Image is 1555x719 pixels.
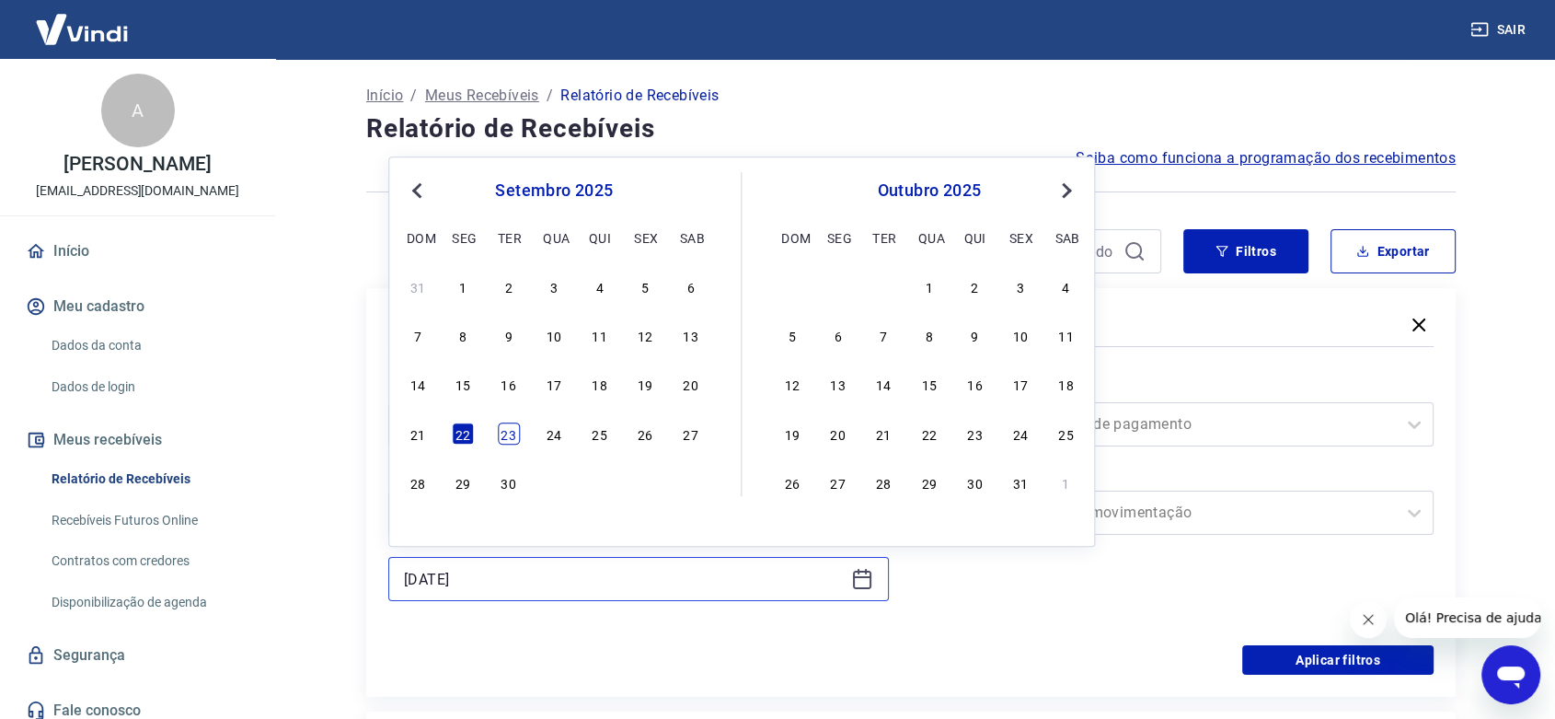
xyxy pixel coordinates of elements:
div: Choose terça-feira, 23 de setembro de 2025 [498,423,520,445]
div: Choose sexta-feira, 31 de outubro de 2025 [1009,471,1031,493]
p: Relatório de Recebíveis [560,85,719,107]
iframe: Botão para abrir a janela de mensagens [1481,645,1540,704]
div: Choose sexta-feira, 10 de outubro de 2025 [1009,324,1031,346]
div: Choose quarta-feira, 24 de setembro de 2025 [543,423,565,445]
div: Choose sexta-feira, 24 de outubro de 2025 [1009,423,1031,445]
div: Choose quarta-feira, 8 de outubro de 2025 [918,324,940,346]
div: dom [407,226,429,249]
span: Olá! Precisa de ajuda? [11,13,155,28]
button: Exportar [1330,229,1456,273]
div: Choose sexta-feira, 3 de outubro de 2025 [634,471,656,493]
a: Dados da conta [44,327,253,365]
a: Saiba como funciona a programação dos recebimentos [1076,147,1456,169]
div: Choose segunda-feira, 15 de setembro de 2025 [452,374,474,396]
div: Choose quarta-feira, 17 de setembro de 2025 [543,374,565,396]
div: Choose sexta-feira, 19 de setembro de 2025 [634,374,656,396]
div: Choose quarta-feira, 3 de setembro de 2025 [543,275,565,297]
div: Choose domingo, 28 de setembro de 2025 [781,275,803,297]
div: month 2025-09 [404,273,704,495]
div: Choose quarta-feira, 29 de outubro de 2025 [918,471,940,493]
a: Meus Recebíveis [425,85,539,107]
p: [PERSON_NAME] [63,155,211,174]
input: Data final [404,565,844,593]
div: Choose domingo, 31 de agosto de 2025 [407,275,429,297]
div: Choose sábado, 1 de novembro de 2025 [1055,471,1077,493]
div: A [101,74,175,147]
div: Choose sexta-feira, 3 de outubro de 2025 [1009,275,1031,297]
button: Previous Month [406,180,428,202]
div: Choose segunda-feira, 6 de outubro de 2025 [827,324,849,346]
div: setembro 2025 [404,180,704,202]
div: Choose terça-feira, 28 de outubro de 2025 [872,471,894,493]
div: sab [1055,226,1077,249]
div: Choose sábado, 4 de outubro de 2025 [680,471,702,493]
div: Choose segunda-feira, 13 de outubro de 2025 [827,374,849,396]
div: Choose quinta-feira, 11 de setembro de 2025 [589,324,611,346]
a: Disponibilização de agenda [44,584,253,621]
p: / [547,85,553,107]
a: Relatório de Recebíveis [44,460,253,498]
div: Choose domingo, 5 de outubro de 2025 [781,324,803,346]
label: Tipo de Movimentação [937,465,1430,487]
div: month 2025-10 [778,273,1079,495]
div: Choose sábado, 27 de setembro de 2025 [680,423,702,445]
div: dom [781,226,803,249]
a: Recebíveis Futuros Online [44,502,253,539]
div: Choose terça-feira, 16 de setembro de 2025 [498,374,520,396]
div: seg [452,226,474,249]
button: Meu cadastro [22,286,253,327]
div: Choose segunda-feira, 27 de outubro de 2025 [827,471,849,493]
div: Choose quinta-feira, 30 de outubro de 2025 [963,471,985,493]
div: Choose domingo, 7 de setembro de 2025 [407,324,429,346]
div: Choose quinta-feira, 23 de outubro de 2025 [963,423,985,445]
div: Choose quarta-feira, 10 de setembro de 2025 [543,324,565,346]
div: Choose domingo, 28 de setembro de 2025 [407,471,429,493]
div: Choose segunda-feira, 8 de setembro de 2025 [452,324,474,346]
div: qui [963,226,985,249]
div: Choose sexta-feira, 26 de setembro de 2025 [634,423,656,445]
div: Choose sábado, 4 de outubro de 2025 [1055,275,1077,297]
a: Início [366,85,403,107]
div: Choose quinta-feira, 2 de outubro de 2025 [589,471,611,493]
div: ter [872,226,894,249]
a: Contratos com credores [44,542,253,580]
div: Choose sábado, 13 de setembro de 2025 [680,324,702,346]
div: Choose quarta-feira, 15 de outubro de 2025 [918,374,940,396]
div: Choose quinta-feira, 2 de outubro de 2025 [963,275,985,297]
button: Next Month [1055,180,1077,202]
div: Choose quinta-feira, 9 de outubro de 2025 [963,324,985,346]
div: Choose quinta-feira, 16 de outubro de 2025 [963,374,985,396]
div: ter [498,226,520,249]
div: Choose terça-feira, 30 de setembro de 2025 [498,471,520,493]
div: Choose sexta-feira, 5 de setembro de 2025 [634,275,656,297]
div: Choose quarta-feira, 1 de outubro de 2025 [918,275,940,297]
button: Aplicar filtros [1242,645,1434,675]
label: Forma de Pagamento [937,377,1430,399]
div: Choose terça-feira, 21 de outubro de 2025 [872,423,894,445]
div: Choose domingo, 12 de outubro de 2025 [781,374,803,396]
div: Choose sexta-feira, 17 de outubro de 2025 [1009,374,1031,396]
div: Choose segunda-feira, 20 de outubro de 2025 [827,423,849,445]
iframe: Fechar mensagem [1350,601,1387,638]
button: Meus recebíveis [22,420,253,460]
div: Choose terça-feira, 14 de outubro de 2025 [872,374,894,396]
div: Choose quinta-feira, 18 de setembro de 2025 [589,374,611,396]
a: Segurança [22,635,253,676]
div: Choose sábado, 18 de outubro de 2025 [1055,374,1077,396]
h4: Relatório de Recebíveis [366,110,1456,147]
div: sex [1009,226,1031,249]
div: Choose sábado, 25 de outubro de 2025 [1055,423,1077,445]
div: Choose quinta-feira, 4 de setembro de 2025 [589,275,611,297]
div: Choose sábado, 11 de outubro de 2025 [1055,324,1077,346]
div: seg [827,226,849,249]
div: Choose domingo, 26 de outubro de 2025 [781,471,803,493]
div: Choose domingo, 19 de outubro de 2025 [781,423,803,445]
p: [EMAIL_ADDRESS][DOMAIN_NAME] [36,181,239,201]
div: qua [918,226,940,249]
div: Choose quarta-feira, 22 de outubro de 2025 [918,423,940,445]
div: outubro 2025 [778,180,1079,202]
div: Choose segunda-feira, 1 de setembro de 2025 [452,275,474,297]
div: Choose terça-feira, 9 de setembro de 2025 [498,324,520,346]
div: Choose segunda-feira, 29 de setembro de 2025 [452,471,474,493]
